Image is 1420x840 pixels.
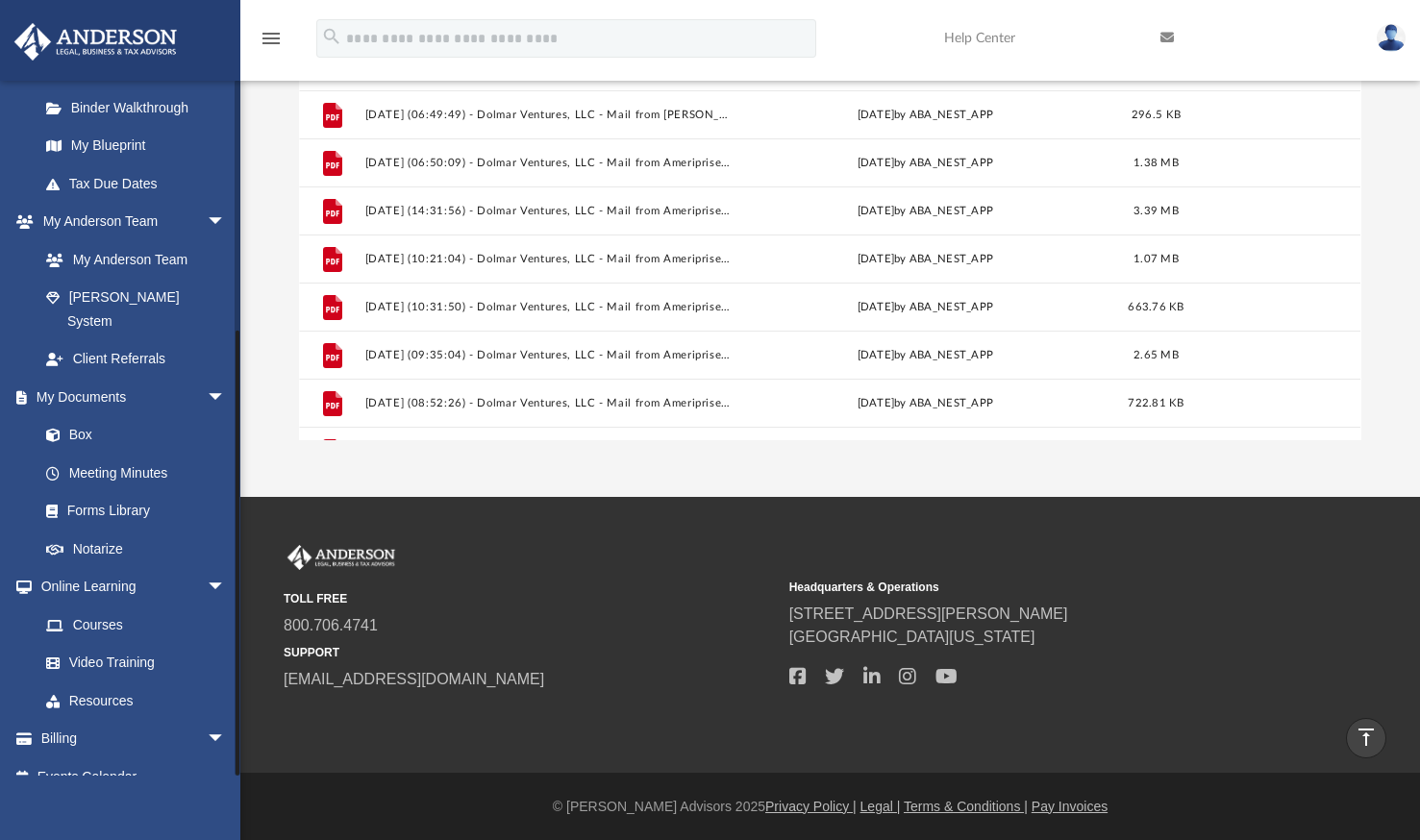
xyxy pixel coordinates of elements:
button: [DATE] (06:49:49) - Dolmar Ventures, LLC - Mail from [PERSON_NAME].pdf [365,109,734,121]
a: Legal | [860,799,901,814]
i: vertical_align_top [1355,726,1378,749]
span: arrow_drop_down [207,568,245,607]
div: [DATE] by ABA_NEST_APP [741,394,1109,411]
button: [DATE] (09:35:04) - Dolmar Ventures, LLC - Mail from Ameriprise Financial Services, LLC.pdf [365,349,734,361]
span: 1.07 MB [1134,253,1179,263]
span: 3.39 MB [1134,205,1179,215]
a: Video Training [27,644,236,682]
a: [GEOGRAPHIC_DATA][US_STATE] [789,629,1035,645]
img: Anderson Advisors Platinum Portal [9,23,183,61]
div: [DATE] by ABA_NEST_APP [741,298,1109,315]
a: Online Learningarrow_drop_down [13,568,245,606]
a: Billingarrow_drop_down [13,720,255,758]
i: search [321,26,342,47]
div: [DATE] by ABA_NEST_APP [741,154,1109,171]
a: Privacy Policy | [765,799,857,814]
button: [DATE] (08:52:26) - Dolmar Ventures, LLC - Mail from Ameriprise Financial Services, LLC.pdf [365,397,734,409]
span: 722.81 KB [1129,397,1184,408]
button: [DATE] (14:31:56) - Dolmar Ventures, LLC - Mail from Ameriprise Financial Services, LLC.pdf [365,205,734,217]
span: 663.76 KB [1129,301,1184,311]
a: Pay Invoices [1032,799,1108,814]
img: User Pic [1377,24,1406,52]
a: 800.706.4741 [284,617,378,633]
i: menu [260,27,283,50]
a: menu [260,37,283,50]
a: Client Referrals [27,340,245,379]
div: [DATE] by ABA_NEST_APP [741,346,1109,363]
span: 2.65 MB [1134,349,1179,359]
a: Resources [27,681,245,720]
a: My Anderson Team [27,240,236,279]
a: Meeting Minutes [27,454,245,492]
a: Terms & Conditions | [904,799,1028,814]
div: [DATE] by ABA_NEST_APP [741,202,1109,219]
div: © [PERSON_NAME] Advisors 2025 [240,797,1420,817]
a: Notarize [27,530,245,568]
span: 296.5 KB [1132,109,1181,119]
span: 1.38 MB [1134,157,1179,167]
a: [PERSON_NAME] System [27,279,245,340]
a: Tax Due Dates [27,164,255,203]
small: Headquarters & Operations [789,579,1282,596]
a: [EMAIL_ADDRESS][DOMAIN_NAME] [284,671,544,687]
button: [DATE] (10:31:50) - Dolmar Ventures, LLC - Mail from Ameriprise Financial Services, LLC.pdf [365,301,734,313]
button: [DATE] (10:21:04) - Dolmar Ventures, LLC - Mail from Ameriprise Financial SM.pdf [365,253,734,265]
div: grid [299,42,1360,441]
a: Box [27,416,236,455]
span: arrow_drop_down [207,378,245,417]
small: SUPPORT [284,644,776,661]
a: Binder Walkthrough [27,88,255,127]
a: Courses [27,605,245,644]
a: vertical_align_top [1346,718,1386,758]
a: [STREET_ADDRESS][PERSON_NAME] [789,605,1068,622]
div: [DATE] by ABA_NEST_APP [741,250,1109,267]
small: TOLL FREE [284,590,776,607]
div: [DATE] by ABA_NEST_APP [741,106,1109,123]
span: arrow_drop_down [207,720,245,759]
a: My Anderson Teamarrow_drop_down [13,203,245,241]
a: Forms Library [27,492,236,531]
a: My Blueprint [27,127,245,165]
span: arrow_drop_down [207,203,245,242]
a: My Documentsarrow_drop_down [13,378,245,416]
a: Events Calendar [13,757,255,796]
img: Anderson Advisors Platinum Portal [284,545,399,570]
button: [DATE] (06:50:09) - Dolmar Ventures, LLC - Mail from Ameriprise Financial Services, LLC.pdf [365,157,734,169]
